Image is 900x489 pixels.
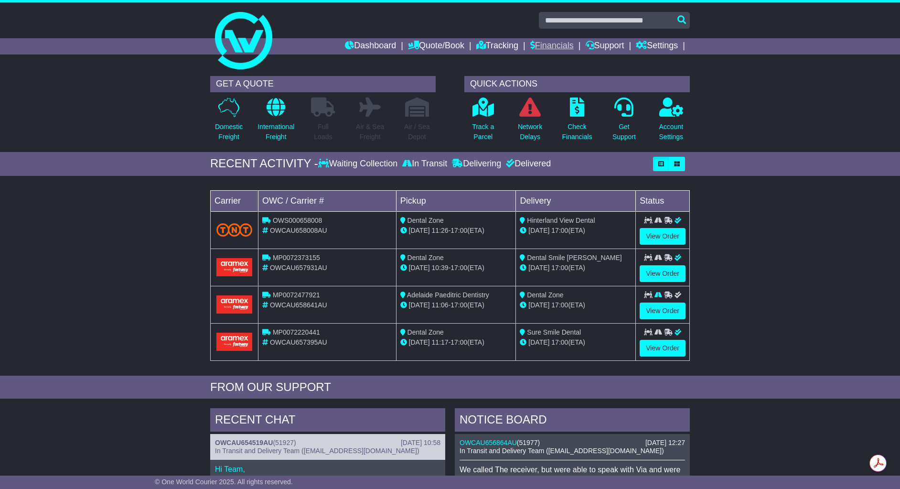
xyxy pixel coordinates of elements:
[432,227,449,234] span: 11:26
[210,408,445,434] div: RECENT CHAT
[215,439,440,447] div: ( )
[270,301,327,309] span: OWCAU658641AU
[409,227,430,234] span: [DATE]
[409,338,430,346] span: [DATE]
[551,301,568,309] span: 17:00
[527,291,563,299] span: Dental Zone
[519,439,538,446] span: 51977
[214,97,243,147] a: DomesticFreight
[400,300,512,310] div: - (ETA)
[273,328,320,336] span: MP0072220441
[155,478,293,486] span: © One World Courier 2025. All rights reserved.
[407,254,444,261] span: Dental Zone
[562,122,592,142] p: Check Financials
[640,340,686,357] a: View Order
[450,301,467,309] span: 17:00
[407,291,489,299] span: Adelaide Paeditric Dentistry
[612,97,636,147] a: GetSupport
[527,217,595,224] span: Hinterland View Dental
[460,447,664,455] span: In Transit and Delivery Team ([EMAIL_ADDRESS][DOMAIN_NAME])
[210,76,436,92] div: GET A QUOTE
[551,227,568,234] span: 17:00
[215,465,440,474] p: Hi Team,
[211,190,258,211] td: Carrier
[400,263,512,273] div: - (ETA)
[210,380,690,394] div: FROM OUR SUPPORT
[518,122,542,142] p: Network Delays
[273,254,320,261] span: MP0072373155
[432,338,449,346] span: 11:17
[460,439,517,446] a: OWCAU656864AU
[504,159,551,169] div: Delivered
[216,295,252,313] img: Aramex.png
[528,338,549,346] span: [DATE]
[612,122,636,142] p: Get Support
[210,157,318,171] div: RECENT ACTIVITY -
[400,226,512,236] div: - (ETA)
[258,190,396,211] td: OWC / Carrier #
[460,439,685,447] div: ( )
[216,333,252,350] img: Aramex.png
[520,337,632,348] div: (ETA)
[520,263,632,273] div: (ETA)
[520,226,632,236] div: (ETA)
[528,227,549,234] span: [DATE]
[270,338,327,346] span: OWCAU657395AU
[215,447,419,455] span: In Transit and Delivery Team ([EMAIL_ADDRESS][DOMAIN_NAME])
[273,291,320,299] span: MP0072477921
[270,227,327,234] span: OWCAU658008AU
[516,190,636,211] td: Delivery
[450,159,504,169] div: Delivering
[401,439,440,447] div: [DATE] 10:58
[216,223,252,236] img: TNT_Domestic.png
[215,439,273,446] a: OWCAU654519AU
[407,328,444,336] span: Dental Zone
[408,38,464,54] a: Quote/Book
[551,264,568,272] span: 17:00
[527,328,581,336] span: Sure Smile Dental
[640,265,686,282] a: View Order
[409,264,430,272] span: [DATE]
[527,254,621,261] span: Dental Smile [PERSON_NAME]
[257,122,294,142] p: International Freight
[450,227,467,234] span: 17:00
[517,97,543,147] a: NetworkDelays
[551,338,568,346] span: 17:00
[432,301,449,309] span: 11:06
[356,122,384,142] p: Air & Sea Freight
[432,264,449,272] span: 10:39
[520,300,632,310] div: (ETA)
[396,190,516,211] td: Pickup
[472,122,494,142] p: Track a Parcel
[476,38,518,54] a: Tracking
[275,439,294,446] span: 51927
[530,38,574,54] a: Financials
[636,38,678,54] a: Settings
[562,97,593,147] a: CheckFinancials
[471,97,494,147] a: Track aParcel
[400,159,450,169] div: In Transit
[645,439,685,447] div: [DATE] 12:27
[659,97,684,147] a: AccountSettings
[400,337,512,348] div: - (ETA)
[270,264,327,272] span: OWCAU657931AU
[450,264,467,272] span: 17:00
[586,38,624,54] a: Support
[215,122,243,142] p: Domestic Freight
[636,190,690,211] td: Status
[640,303,686,319] a: View Order
[528,264,549,272] span: [DATE]
[345,38,396,54] a: Dashboard
[273,217,322,224] span: OWS000658008
[659,122,684,142] p: Account Settings
[640,228,686,245] a: View Order
[216,258,252,276] img: Aramex.png
[407,217,444,224] span: Dental Zone
[257,97,295,147] a: InternationalFreight
[464,76,690,92] div: QUICK ACTIONS
[311,122,335,142] p: Full Loads
[404,122,430,142] p: Air / Sea Depot
[455,408,690,434] div: NOTICE BOARD
[318,159,400,169] div: Waiting Collection
[528,301,549,309] span: [DATE]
